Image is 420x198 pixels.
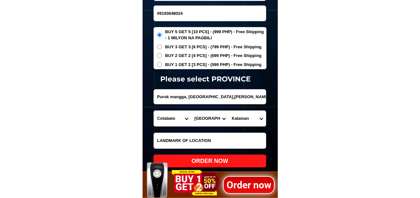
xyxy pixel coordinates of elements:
[154,157,266,165] div: ORDER NOW
[154,90,266,104] input: Input address
[157,53,162,58] input: BUY 2 GET 2 [4 PCS] - (699 PHP) - Free Shipping
[165,61,262,68] span: BUY 1 GET 2 [3 PCS] - (599 PHP) - Free Shipping
[157,33,162,37] input: BUY 5 GET 5 [10 PCS] - (999 PHP) - Free Shipping - 1 MILYON NA PAGBILI
[154,111,191,126] select: Select province
[229,111,266,126] select: Select commune
[191,111,229,126] select: Select district
[157,62,162,67] input: BUY 1 GET 2 [3 PCS] - (599 PHP) - Free Shipping
[138,74,273,84] h1: Please select PROVINCE
[223,178,275,192] h1: Order now
[154,6,266,21] input: Input phone_number
[165,44,262,50] span: BUY 3 GET 3 [6 PCS] - (799 PHP) - Free Shipping
[157,44,162,49] input: BUY 3 GET 3 [6 PCS] - (799 PHP) - Free Shipping
[196,181,202,193] span: 2
[154,133,266,148] input: Input LANDMARKOFLOCATION
[165,29,266,41] span: BUY 5 GET 5 [10 PCS] - (999 PHP) - Free Shipping - 1 MILYON NA PAGBILI
[165,52,262,59] span: BUY 2 GET 2 [4 PCS] - (699 PHP) - Free Shipping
